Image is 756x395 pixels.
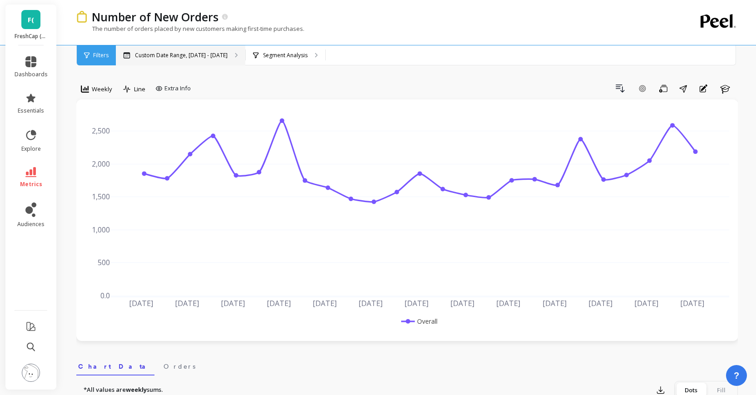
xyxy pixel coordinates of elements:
span: Weekly [92,85,112,94]
nav: Tabs [76,355,738,375]
span: Line [134,85,145,94]
span: explore [21,145,41,153]
span: F( [28,15,34,25]
p: Custom Date Range, [DATE] - [DATE] [135,52,228,59]
img: header icon [76,11,87,22]
p: FreshCap (Essor) [15,33,48,40]
span: Chart Data [78,362,153,371]
span: Extra Info [164,84,191,93]
p: *All values are sums. [84,385,163,395]
span: ? [734,369,739,382]
span: essentials [18,107,44,114]
span: Filters [93,52,109,59]
p: Segment Analysis [263,52,308,59]
p: Number of New Orders [92,9,219,25]
span: Orders [164,362,195,371]
strong: weekly [126,385,147,394]
img: profile picture [22,364,40,382]
button: ? [726,365,747,386]
span: dashboards [15,71,48,78]
span: metrics [20,181,42,188]
p: The number of orders placed by new customers making first-time purchases. [76,25,304,33]
span: audiences [17,221,45,228]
